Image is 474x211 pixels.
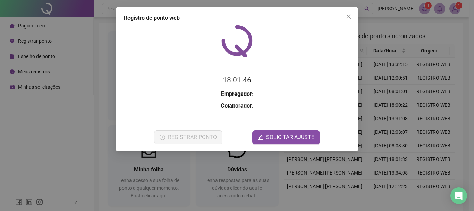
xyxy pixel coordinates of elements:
strong: Colaborador [221,103,252,109]
strong: Empregador [221,91,252,97]
button: Close [343,11,354,22]
div: Open Intercom Messenger [450,187,467,204]
span: SOLICITAR AJUSTE [266,133,314,141]
span: edit [258,135,263,140]
button: REGISTRAR PONTO [154,130,222,144]
button: editSOLICITAR AJUSTE [252,130,320,144]
time: 18:01:46 [223,76,251,84]
img: QRPoint [221,25,253,57]
h3: : [124,102,350,111]
div: Registro de ponto web [124,14,350,22]
span: close [346,14,352,19]
h3: : [124,90,350,99]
